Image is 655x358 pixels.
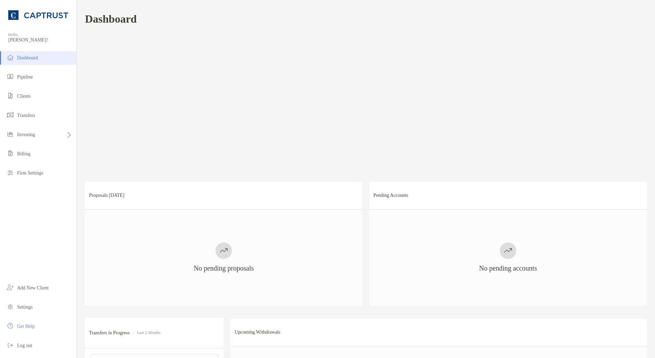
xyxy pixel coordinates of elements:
span: Billing [17,151,30,156]
span: Pipeline [17,74,33,80]
img: logout icon [6,341,14,349]
span: Firm Settings [17,170,43,176]
span: Dashboard [17,55,38,60]
h3: Pending Accounts [373,193,408,198]
img: investing icon [6,130,14,138]
span: Log out [17,343,32,348]
h3: Upcoming Withdrawals [235,330,280,335]
h1: Dashboard [85,13,137,25]
img: add_new_client icon [6,283,14,291]
img: pipeline icon [6,72,14,81]
h3: Proposals [DATE] [89,193,124,198]
span: Settings [17,305,33,310]
img: get-help icon [6,322,14,330]
h3: No pending accounts [479,264,537,272]
span: Add New Client [17,285,49,290]
img: billing icon [6,149,14,157]
span: Get Help [17,324,35,329]
span: Investing [17,132,35,137]
img: CAPTRUST Logo [8,3,68,27]
span: Transfers [17,113,35,118]
span: [PERSON_NAME]! [8,37,72,43]
img: transfers icon [6,111,14,119]
p: Last 2 Months [137,329,160,337]
img: settings icon [6,302,14,311]
img: dashboard icon [6,53,14,61]
span: Clients [17,94,31,99]
h3: No pending proposals [194,264,254,272]
img: clients icon [6,92,14,100]
h3: Transfers in Progress [89,330,129,336]
img: firm-settings icon [6,168,14,177]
